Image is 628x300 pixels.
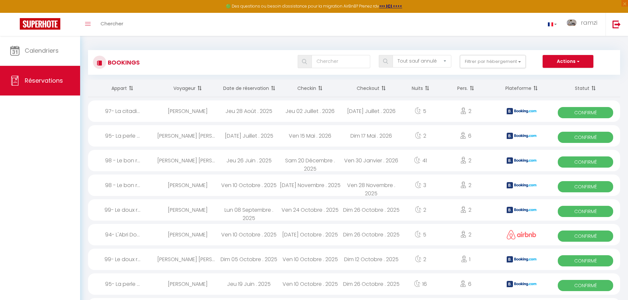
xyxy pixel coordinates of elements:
th: Sort by checkin [280,80,341,97]
button: Actions [543,55,593,68]
span: ramzi [581,18,597,27]
input: Chercher [312,55,370,68]
img: logout [613,20,621,28]
span: Réservations [25,76,63,85]
img: Super Booking [20,18,60,30]
h3: Bookings [106,55,140,70]
th: Sort by channel [493,80,551,97]
a: >>> ICI <<<< [379,3,402,9]
span: Chercher [101,20,123,27]
a: Chercher [96,13,128,36]
th: Sort by rentals [88,80,157,97]
th: Sort by booking date [218,80,280,97]
th: Sort by status [551,80,620,97]
th: Sort by nights [402,80,439,97]
button: Filtrer par hébergement [460,55,526,68]
th: Sort by guest [157,80,219,97]
th: Sort by people [439,80,492,97]
th: Sort by checkout [341,80,402,97]
img: ... [567,19,577,26]
a: ... ramzi [562,13,606,36]
span: Calendriers [25,46,59,55]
